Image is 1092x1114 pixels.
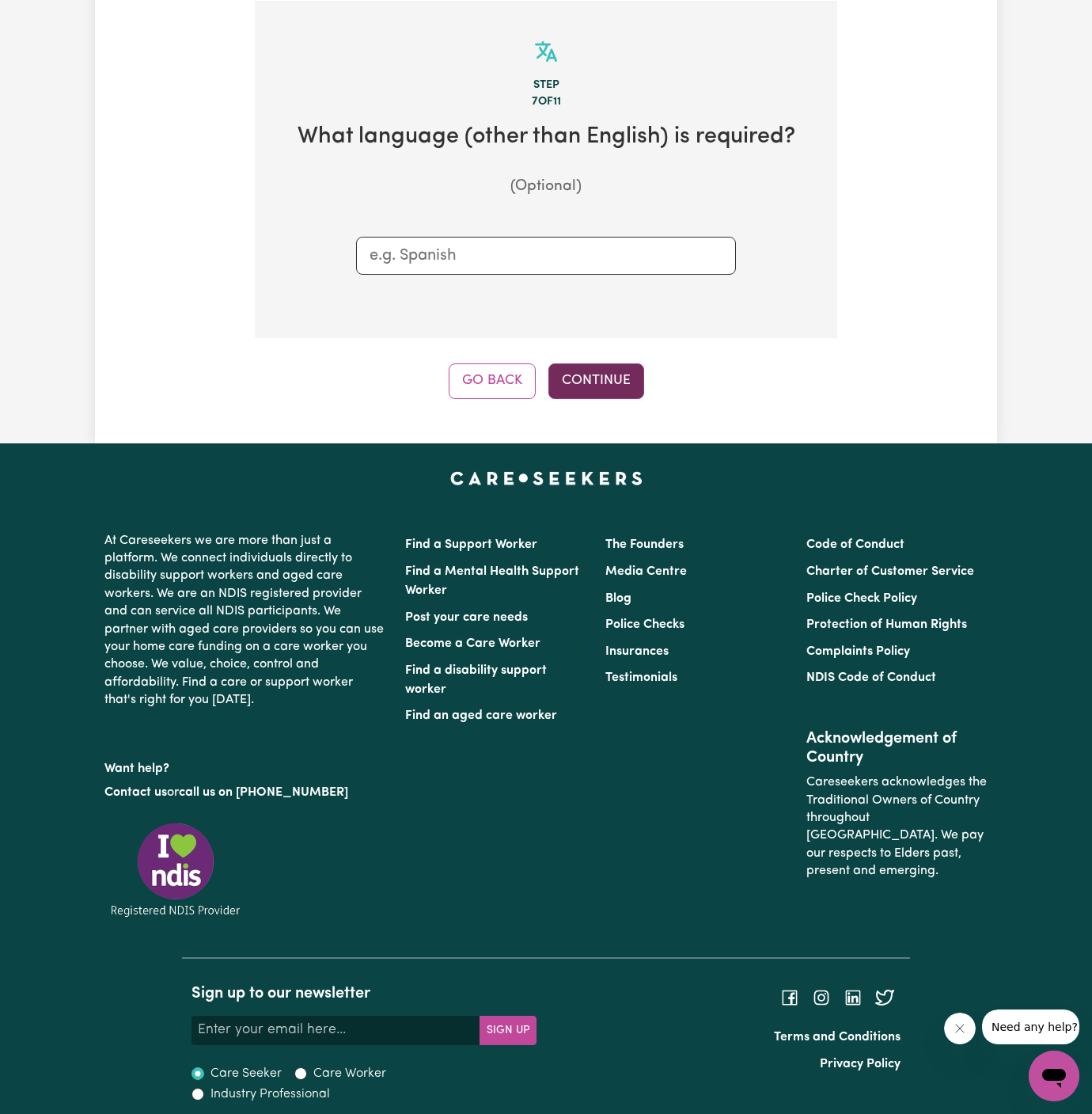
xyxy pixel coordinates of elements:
a: Follow Careseekers on Facebook [780,991,799,1004]
a: Protection of Human Rights [806,618,967,631]
a: Find a disability support worker [405,664,547,696]
a: Testimonials [605,671,677,684]
a: Terms and Conditions [774,1031,901,1044]
a: Police Checks [605,618,684,631]
iframe: Button to launch messaging window [1029,1051,1079,1101]
a: The Founders [605,538,684,551]
img: Registered NDIS provider [104,820,247,919]
a: call us on [PHONE_NUMBER] [179,786,348,799]
a: Code of Conduct [806,538,904,551]
iframe: Message from company [982,1009,1079,1044]
p: Want help? [104,754,386,778]
p: At Careseekers we are more than just a platform. We connect individuals directly to disability su... [104,526,386,716]
p: Careseekers acknowledges the Traditional Owners of Country throughout [GEOGRAPHIC_DATA]. We pay o... [806,767,988,886]
div: Step [280,77,812,94]
a: Privacy Policy [820,1058,901,1070]
a: Contact us [104,786,167,799]
label: Industry Professional [210,1085,330,1104]
div: 7 of 11 [280,93,812,111]
button: Go Back [449,363,536,398]
h2: What language (other than English) is required? [280,124,812,151]
input: Enter your email here... [191,1016,480,1044]
a: Follow Careseekers on Twitter [875,991,894,1004]
a: Find a Mental Health Support Worker [405,565,579,597]
a: Media Centre [605,565,687,578]
a: Complaints Policy [806,645,910,658]
iframe: Close message [944,1013,976,1044]
button: Subscribe [480,1016,537,1044]
a: Charter of Customer Service [806,565,974,578]
label: Care Worker [313,1064,386,1083]
a: NDIS Code of Conduct [806,671,936,684]
a: Follow Careseekers on Instagram [812,991,831,1004]
a: Find an aged care worker [405,709,557,722]
label: Care Seeker [210,1064,282,1083]
h2: Sign up to our newsletter [191,984,537,1003]
a: Blog [605,592,631,605]
input: e.g. Spanish [370,244,722,268]
a: Post your care needs [405,611,528,624]
p: (Optional) [280,176,812,199]
a: Find a Support Worker [405,538,537,551]
p: or [104,778,386,808]
a: Careseekers home page [450,472,643,485]
h2: Acknowledgement of Country [806,729,988,767]
button: Continue [548,363,644,398]
a: Follow Careseekers on LinkedIn [844,991,863,1004]
a: Insurances [605,645,669,658]
a: Police Check Policy [806,592,917,605]
a: Become a Care Worker [405,637,540,650]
